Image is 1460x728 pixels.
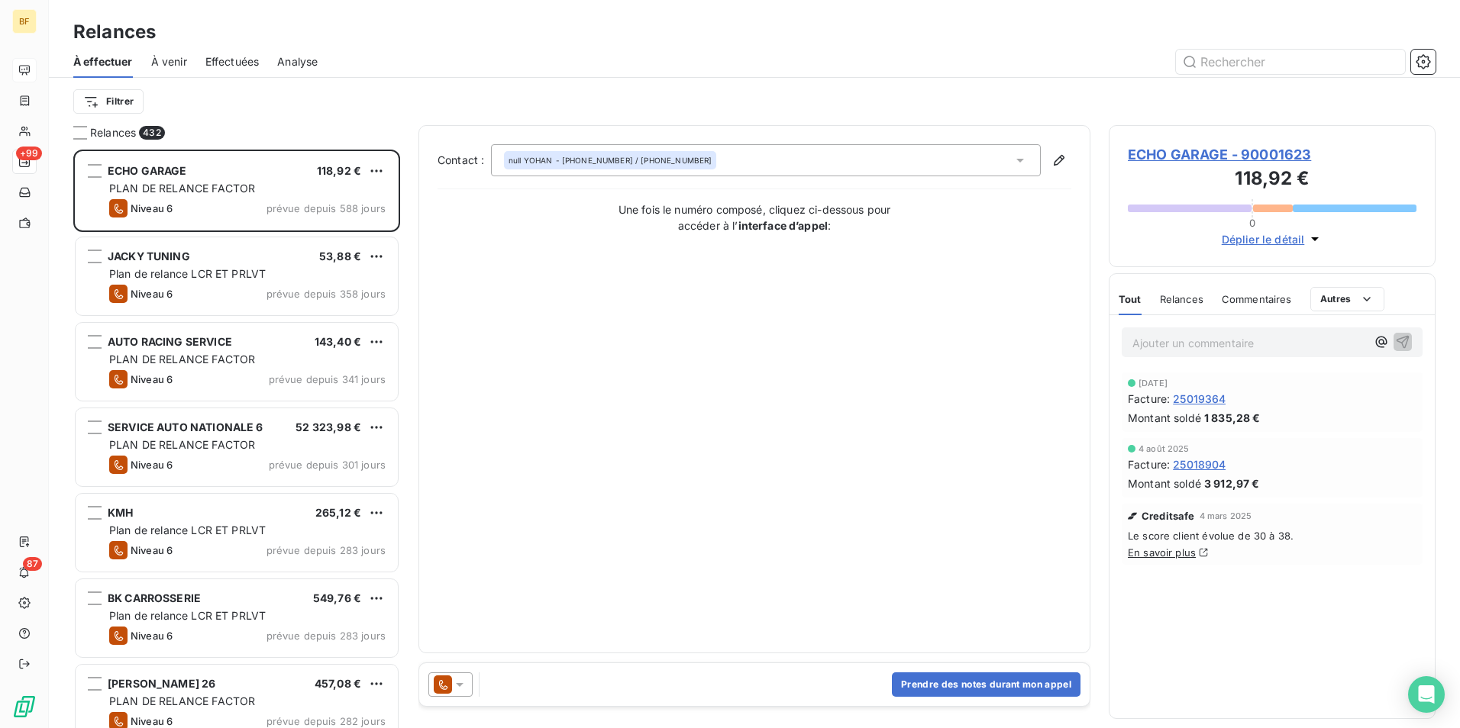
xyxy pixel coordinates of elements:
[1139,378,1168,388] span: [DATE]
[313,591,361,604] span: 549,76 €
[1160,293,1203,305] span: Relances
[266,544,386,556] span: prévue depuis 283 jours
[90,125,136,140] span: Relances
[205,54,260,69] span: Effectuées
[131,544,173,556] span: Niveau 6
[602,201,907,234] p: Une fois le numéro composé, cliquez ci-dessous pour accéder à l’ :
[1128,410,1201,426] span: Montant soldé
[266,288,386,300] span: prévue depuis 358 jours
[319,250,361,263] span: 53,88 €
[109,353,255,366] span: PLAN DE RELANCE FACTOR
[1128,530,1416,542] span: Le score client évolue de 30 à 38.
[1128,456,1170,472] span: Facture :
[139,126,164,140] span: 432
[1408,676,1445,713] div: Open Intercom Messenger
[1128,546,1196,559] a: En savoir plus
[108,591,201,604] span: BK CARROSSERIE
[131,288,173,300] span: Niveau 6
[109,267,266,280] span: Plan de relance LCR ET PRLVT
[1204,410,1261,426] span: 1 835,28 €
[1222,231,1305,247] span: Déplier le détail
[73,150,400,728] div: grid
[109,523,266,536] span: Plan de relance LCR ET PRLVT
[12,9,37,34] div: BF
[73,54,133,69] span: À effectuer
[266,202,386,214] span: prévue depuis 588 jours
[266,630,386,642] span: prévue depuis 283 jours
[108,677,215,690] span: [PERSON_NAME] 26
[1217,230,1328,248] button: Déplier le détail
[269,459,386,471] span: prévue depuis 301 jours
[1128,144,1416,165] span: ECHO GARAGE - 90001623
[509,155,712,166] div: - [PHONE_NUMBER] / [PHONE_NUMBER]
[1173,456,1226,472] span: 25018904
[108,506,133,519] span: KMH
[108,250,190,263] span: JACKY TUNING
[131,715,173,727] span: Niveau 6
[266,715,386,727] span: prévue depuis 282 jours
[438,153,491,168] label: Contact :
[1139,444,1190,453] span: 4 août 2025
[892,672,1080,697] button: Prendre des notes durant mon appel
[73,89,144,114] button: Filtrer
[1222,293,1292,305] span: Commentaires
[1128,391,1170,407] span: Facture :
[109,694,255,707] span: PLAN DE RELANCE FACTOR
[1176,50,1405,74] input: Rechercher
[1128,165,1416,195] h3: 118,92 €
[738,219,829,232] strong: interface d’appel
[315,335,361,348] span: 143,40 €
[1173,391,1226,407] span: 25019364
[1128,475,1201,491] span: Montant soldé
[296,420,361,433] span: 52 323,98 €
[509,155,553,166] span: null YOHAN
[108,164,187,177] span: ECHO GARAGE
[131,459,173,471] span: Niveau 6
[1119,293,1142,305] span: Tout
[131,630,173,642] span: Niveau 6
[1200,511,1252,520] span: 4 mars 2025
[277,54,318,69] span: Analyse
[23,557,42,571] span: 87
[1249,217,1255,229] span: 0
[317,164,361,177] span: 118,92 €
[1142,510,1195,522] span: Creditsafe
[109,609,266,622] span: Plan de relance LCR ET PRLVT
[109,438,255,451] span: PLAN DE RELANCE FACTOR
[131,202,173,214] span: Niveau 6
[315,677,361,690] span: 457,08 €
[16,147,42,160] span: +99
[108,420,263,433] span: SERVICE AUTO NATIONALE 6
[1310,287,1384,311] button: Autres
[108,335,232,348] span: AUTO RACING SERVICE
[12,694,37,719] img: Logo LeanPay
[269,373,386,385] span: prévue depuis 341 jours
[1204,475,1260,491] span: 3 912,97 €
[315,506,361,519] span: 265,12 €
[151,54,187,69] span: À venir
[131,373,173,385] span: Niveau 6
[73,18,156,46] h3: Relances
[109,182,255,195] span: PLAN DE RELANCE FACTOR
